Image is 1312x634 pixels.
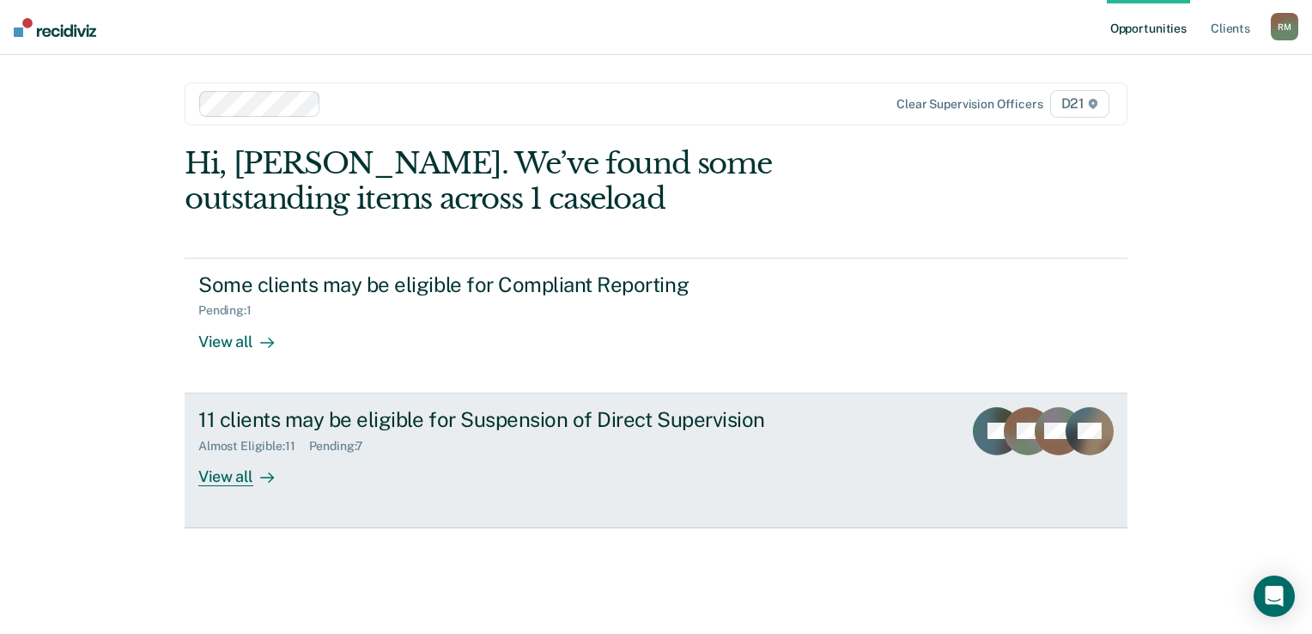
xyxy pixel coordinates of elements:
[1254,576,1295,617] div: Open Intercom Messenger
[1050,90,1109,118] span: D21
[1271,13,1298,40] button: RM
[198,303,265,318] div: Pending : 1
[185,146,938,216] div: Hi, [PERSON_NAME]. We’ve found some outstanding items across 1 caseload
[185,258,1127,393] a: Some clients may be eligible for Compliant ReportingPending:1View all
[309,439,378,454] div: Pending : 7
[896,97,1042,112] div: Clear supervision officers
[185,393,1127,528] a: 11 clients may be eligible for Suspension of Direct SupervisionAlmost Eligible:11Pending:7View all
[198,407,801,432] div: 11 clients may be eligible for Suspension of Direct Supervision
[14,18,96,37] img: Recidiviz
[198,453,295,486] div: View all
[1271,13,1298,40] div: R M
[198,318,295,351] div: View all
[198,272,801,297] div: Some clients may be eligible for Compliant Reporting
[198,439,309,454] div: Almost Eligible : 11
